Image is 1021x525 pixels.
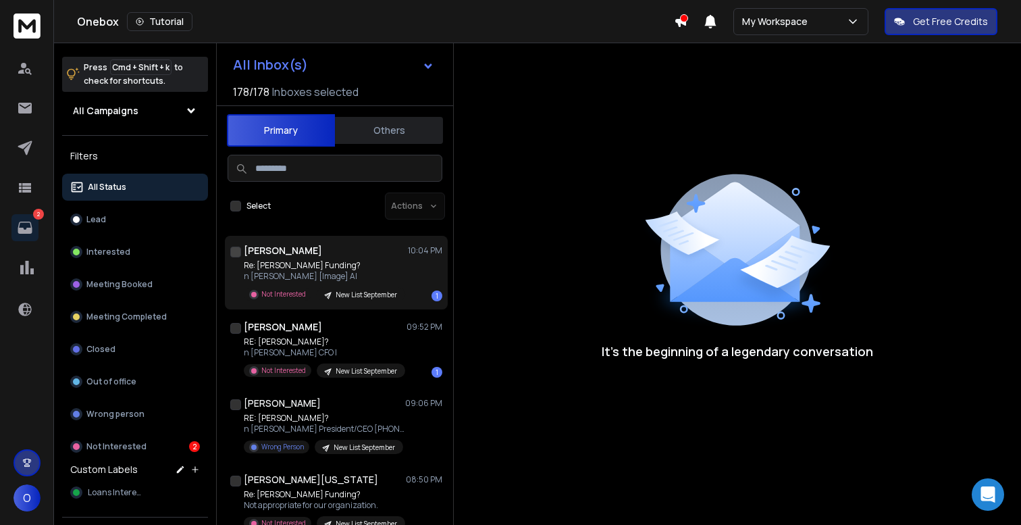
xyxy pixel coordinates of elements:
[62,147,208,166] h3: Filters
[244,397,321,410] h1: [PERSON_NAME]
[272,84,359,100] h3: Inboxes selected
[77,12,674,31] div: Onebox
[602,342,873,361] p: It’s the beginning of a legendary conversation
[244,271,405,282] p: n [PERSON_NAME] [Image] AI
[244,260,405,271] p: Re: [PERSON_NAME] Funding?
[86,247,130,257] p: Interested
[222,51,445,78] button: All Inbox(s)
[62,174,208,201] button: All Status
[62,206,208,233] button: Lead
[405,398,442,409] p: 09:06 PM
[261,442,304,452] p: Wrong Person
[110,59,172,75] span: Cmd + Shift + k
[244,320,322,334] h1: [PERSON_NAME]
[227,114,335,147] button: Primary
[62,303,208,330] button: Meeting Completed
[33,209,44,220] p: 2
[189,441,200,452] div: 2
[62,479,208,506] button: Loans Interest
[62,239,208,266] button: Interested
[742,15,813,28] p: My Workspace
[261,289,306,299] p: Not Interested
[408,245,442,256] p: 10:04 PM
[86,344,115,355] p: Closed
[336,290,397,300] p: New List September
[244,244,322,257] h1: [PERSON_NAME]
[885,8,997,35] button: Get Free Credits
[431,291,442,301] div: 1
[127,12,192,31] button: Tutorial
[62,368,208,395] button: Out of office
[62,401,208,428] button: Wrong person
[407,322,442,332] p: 09:52 PM
[14,484,41,511] button: O
[86,214,106,225] p: Lead
[86,441,147,452] p: Not Interested
[336,366,397,376] p: New List September
[334,443,395,453] p: New List September
[62,271,208,298] button: Meeting Booked
[244,413,406,424] p: RE: [PERSON_NAME]?
[86,376,136,387] p: Out of office
[244,489,405,500] p: Re: [PERSON_NAME] Funding?
[88,182,126,193] p: All Status
[913,15,988,28] p: Get Free Credits
[73,104,138,118] h1: All Campaigns
[70,463,138,476] h3: Custom Labels
[335,116,443,145] button: Others
[86,409,145,420] p: Wrong person
[246,201,271,211] label: Select
[244,347,405,358] p: n [PERSON_NAME] CFO |
[244,424,406,434] p: n [PERSON_NAME] President/CEO [PHONE_NUMBER]
[244,473,378,486] h1: [PERSON_NAME][US_STATE]
[244,336,405,347] p: RE: [PERSON_NAME]?
[406,474,442,485] p: 08:50 PM
[62,97,208,124] button: All Campaigns
[972,478,1004,511] div: Open Intercom Messenger
[62,433,208,460] button: Not Interested2
[233,84,269,100] span: 178 / 178
[86,279,153,290] p: Meeting Booked
[233,58,308,72] h1: All Inbox(s)
[62,336,208,363] button: Closed
[86,311,167,322] p: Meeting Completed
[88,487,144,498] span: Loans Interest
[244,500,405,511] p: Not appropriate for our organization.
[84,61,183,88] p: Press to check for shortcuts.
[261,366,306,376] p: Not Interested
[11,214,38,241] a: 2
[431,367,442,378] div: 1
